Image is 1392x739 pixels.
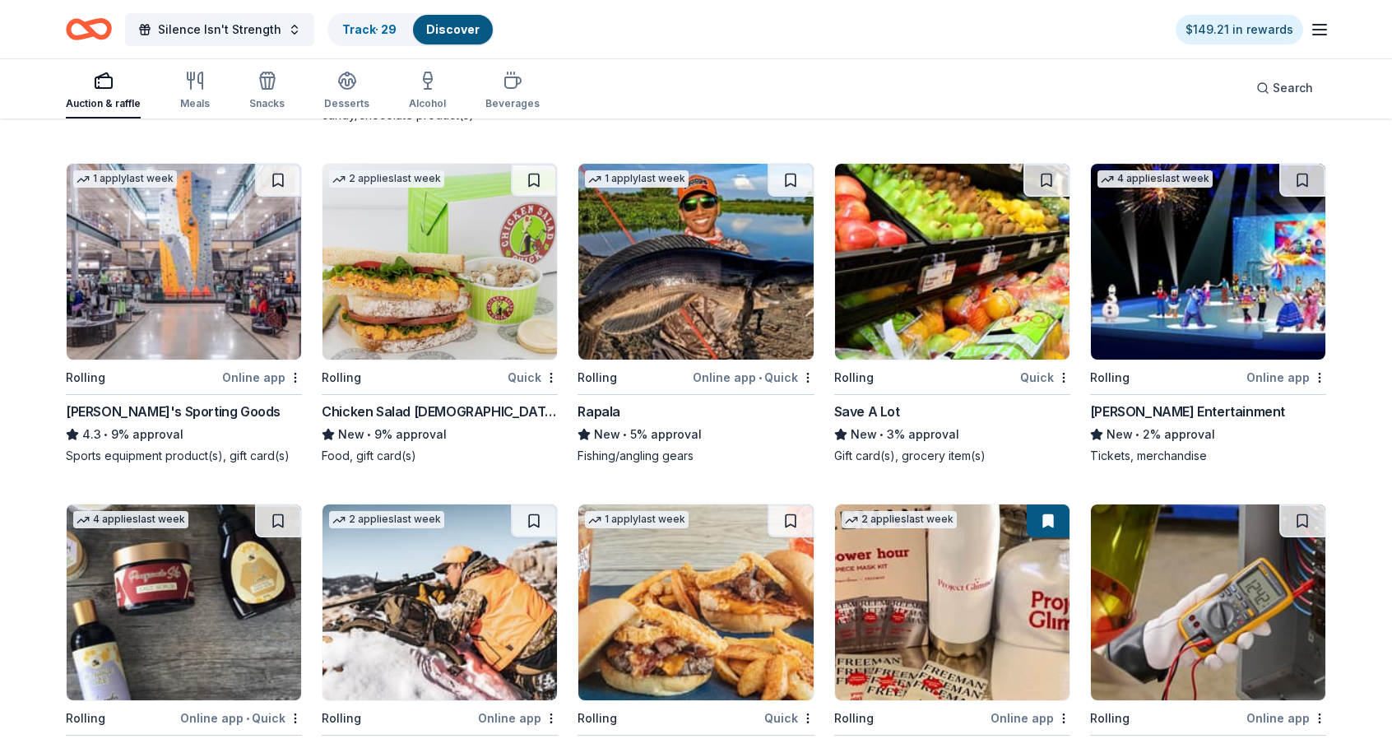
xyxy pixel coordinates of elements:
div: 5% approval [578,425,814,444]
div: Rapala [578,402,620,421]
div: Food, gift card(s) [322,448,558,464]
div: Alcohol [409,97,446,110]
div: 4 applies last week [1097,170,1213,188]
div: Rolling [578,709,617,728]
a: Image for Rapala1 applylast weekRollingOnline app•QuickRapalaNew•5% approvalFishing/angling gears [578,163,814,464]
a: Image for Chicken Salad Chick2 applieslast weekRollingQuickChicken Salad [DEMOGRAPHIC_DATA]New•9%... [322,163,558,464]
span: • [368,428,372,441]
button: Meals [180,64,210,119]
button: Snacks [249,64,285,119]
button: Beverages [485,64,540,119]
button: Silence Isn't Strength [125,13,314,46]
span: New [594,425,620,444]
div: Quick [508,367,558,388]
img: Image for Burris Optics [322,504,557,700]
img: Image for Fuddruckers [578,504,813,700]
div: Rolling [834,709,874,728]
div: 3% approval [834,425,1070,444]
div: Online app [222,367,302,388]
a: Discover [426,22,480,36]
div: Rolling [1090,368,1130,388]
div: [PERSON_NAME]'s Sporting Goods [66,402,281,421]
div: Online app [1246,367,1326,388]
a: Image for Save A LotRollingQuickSave A LotNew•3% approvalGift card(s), grocery item(s) [834,163,1070,464]
span: Search [1273,78,1313,98]
div: Snacks [249,97,285,110]
div: 2 applies last week [329,170,444,188]
div: Rolling [66,709,105,728]
div: Auction & raffle [66,97,141,110]
div: 9% approval [66,425,302,444]
span: New [851,425,877,444]
span: 4.3 [82,425,101,444]
div: Rolling [322,368,361,388]
a: Image for Feld Entertainment4 applieslast weekRollingOnline app[PERSON_NAME] EntertainmentNew•2% ... [1090,163,1326,464]
div: Quick [764,708,814,728]
img: Image for Dick's Sporting Goods [67,164,301,360]
div: 1 apply last week [585,511,689,528]
div: 2% approval [1090,425,1326,444]
div: Online app Quick [693,367,814,388]
div: Online app [478,708,558,728]
div: 4 applies last week [73,511,188,528]
div: Sports equipment product(s), gift card(s) [66,448,302,464]
div: 9% approval [322,425,558,444]
span: • [759,371,762,384]
a: Track· 29 [342,22,397,36]
div: Rolling [834,368,874,388]
button: Alcohol [409,64,446,119]
div: Beverages [485,97,540,110]
span: • [1135,428,1139,441]
div: [PERSON_NAME] Entertainment [1090,402,1285,421]
span: Silence Isn't Strength [158,20,281,40]
div: 2 applies last week [842,511,957,528]
img: Image for Project Glimmer [835,504,1070,700]
img: Image for Save A Lot [835,164,1070,360]
div: Online app [991,708,1070,728]
div: Rolling [322,709,361,728]
div: Chicken Salad [DEMOGRAPHIC_DATA] [322,402,558,421]
img: Image for Bubble & Bee [67,504,301,700]
div: Meals [180,97,210,110]
span: • [104,428,108,441]
button: Desserts [324,64,369,119]
div: Gift card(s), grocery item(s) [834,448,1070,464]
span: New [1107,425,1133,444]
span: • [624,428,628,441]
button: Track· 29Discover [327,13,494,46]
div: 1 apply last week [73,170,177,188]
span: • [246,712,249,725]
span: • [879,428,884,441]
div: Rolling [1090,709,1130,728]
img: Image for Rapala [578,164,813,360]
a: Home [66,10,112,49]
div: Quick [1020,367,1070,388]
div: Save A Lot [834,402,900,421]
div: Desserts [324,97,369,110]
div: Fishing/angling gears [578,448,814,464]
div: Online app Quick [180,708,302,728]
div: Tickets, merchandise [1090,448,1326,464]
div: Rolling [578,368,617,388]
button: Auction & raffle [66,64,141,119]
div: Rolling [66,368,105,388]
span: New [338,425,364,444]
img: Image for Chicken Salad Chick [322,164,557,360]
div: 2 applies last week [329,511,444,528]
img: Image for Feld Entertainment [1091,164,1325,360]
img: Image for Fluke [1091,504,1325,700]
a: Image for Dick's Sporting Goods1 applylast weekRollingOnline app[PERSON_NAME]'s Sporting Goods4.3... [66,163,302,464]
button: Search [1243,72,1326,105]
div: Online app [1246,708,1326,728]
div: 1 apply last week [585,170,689,188]
a: $149.21 in rewards [1176,15,1303,44]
